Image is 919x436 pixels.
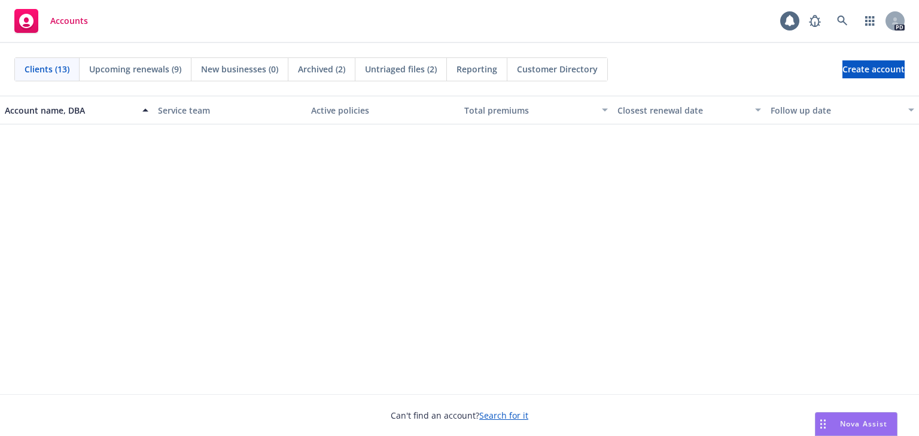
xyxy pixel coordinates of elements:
button: Total premiums [459,96,613,124]
a: Switch app [858,9,882,33]
span: Accounts [50,16,88,26]
span: Clients (13) [25,63,69,75]
span: Nova Assist [840,419,887,429]
span: Customer Directory [517,63,598,75]
div: Total premiums [464,104,595,117]
span: Create account [842,58,905,81]
div: Active policies [311,104,455,117]
span: Can't find an account? [391,409,528,422]
div: Account name, DBA [5,104,135,117]
span: Untriaged files (2) [365,63,437,75]
button: Follow up date [766,96,919,124]
span: Upcoming renewals (9) [89,63,181,75]
span: Reporting [457,63,497,75]
div: Follow up date [771,104,901,117]
button: Closest renewal date [613,96,766,124]
span: New businesses (0) [201,63,278,75]
a: Search for it [479,410,528,421]
a: Accounts [10,4,93,38]
button: Service team [153,96,306,124]
button: Nova Assist [815,412,897,436]
span: Archived (2) [298,63,345,75]
div: Drag to move [815,413,830,435]
button: Active policies [306,96,459,124]
div: Closest renewal date [617,104,748,117]
a: Search [830,9,854,33]
a: Report a Bug [803,9,827,33]
a: Create account [842,60,905,78]
div: Service team [158,104,302,117]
